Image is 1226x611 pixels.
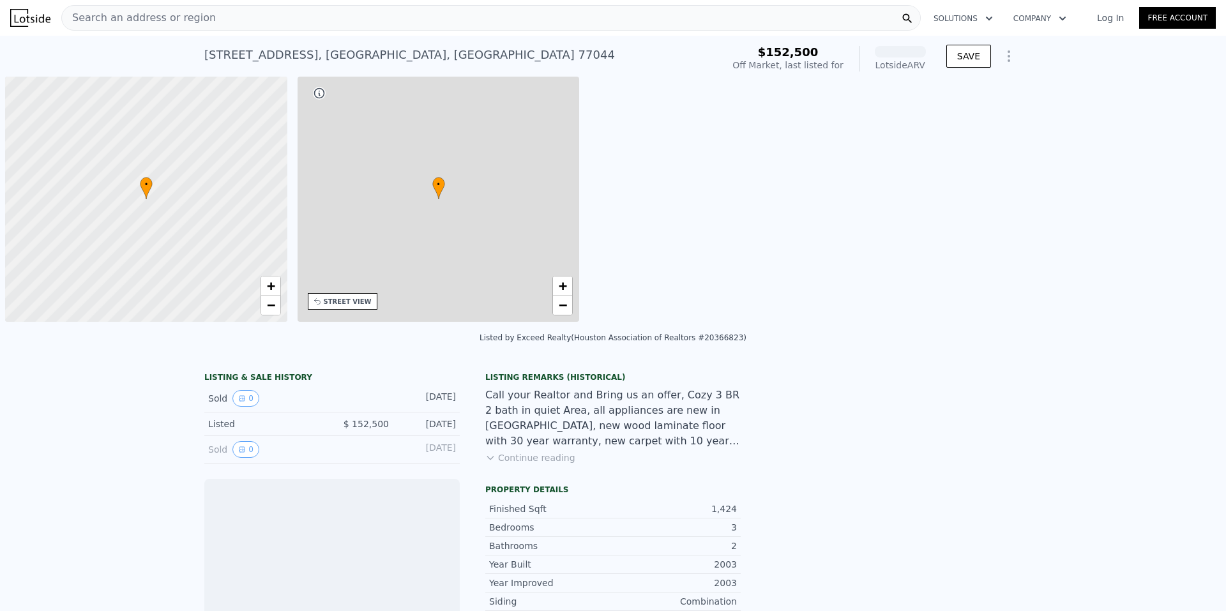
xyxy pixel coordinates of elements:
a: Free Account [1139,7,1216,29]
div: 2003 [613,577,737,589]
div: [STREET_ADDRESS] , [GEOGRAPHIC_DATA] , [GEOGRAPHIC_DATA] 77044 [204,46,615,64]
div: Lotside ARV [875,59,926,72]
div: Year Improved [489,577,613,589]
div: Sold [208,390,322,407]
button: Show Options [996,43,1022,69]
div: Bedrooms [489,521,613,534]
div: Siding [489,595,613,608]
div: Sold [208,441,322,458]
div: Finished Sqft [489,502,613,515]
div: Combination [613,595,737,608]
button: View historical data [232,441,259,458]
span: $ 152,500 [344,419,389,429]
div: Listed by Exceed Realty (Houston Association of Realtors #20366823) [480,333,746,342]
button: Continue reading [485,451,575,464]
div: 1,424 [613,502,737,515]
a: Log In [1082,11,1139,24]
div: 3 [613,521,737,534]
div: 2 [613,539,737,552]
span: + [559,278,567,294]
div: Property details [485,485,741,495]
a: Zoom out [553,296,572,315]
button: View historical data [232,390,259,407]
div: [DATE] [399,441,456,458]
div: STREET VIEW [324,297,372,306]
span: • [432,179,445,190]
a: Zoom in [261,276,280,296]
button: SAVE [946,45,991,68]
div: Call your Realtor and Bring us an offer, Cozy 3 BR 2 bath in quiet Area, all appliances are new i... [485,388,741,449]
div: Listed [208,418,322,430]
a: Zoom out [261,296,280,315]
div: [DATE] [399,418,456,430]
a: Zoom in [553,276,572,296]
img: Lotside [10,9,50,27]
div: Bathrooms [489,539,613,552]
span: • [140,179,153,190]
button: Company [1003,7,1077,30]
div: [DATE] [399,390,456,407]
button: Solutions [923,7,1003,30]
div: • [432,177,445,199]
span: + [266,278,275,294]
div: Listing Remarks (Historical) [485,372,741,382]
div: Off Market, last listed for [732,59,844,72]
div: LISTING & SALE HISTORY [204,372,460,385]
span: − [559,297,567,313]
span: $152,500 [758,45,819,59]
span: Search an address or region [62,10,216,26]
div: Year Built [489,558,613,571]
div: • [140,177,153,199]
div: 2003 [613,558,737,571]
span: − [266,297,275,313]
